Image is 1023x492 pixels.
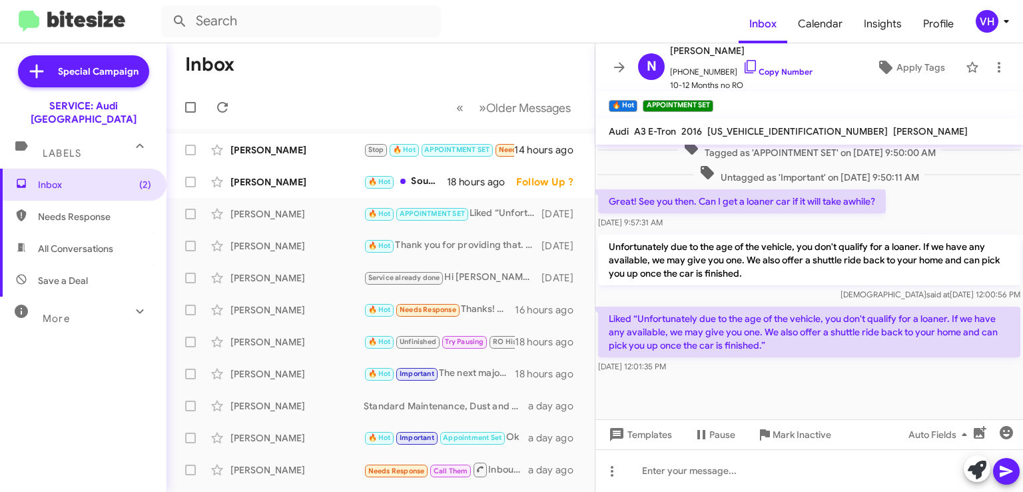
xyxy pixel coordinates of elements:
span: [DEMOGRAPHIC_DATA] [DATE] 12:00:56 PM [841,289,1020,299]
div: Standard Maintenance, Dust and pollen filter - Replace, Panorama sunroof systems (PSD) - Check dr... [364,399,528,413]
button: VH [964,10,1008,33]
span: said at [926,289,950,299]
div: [PERSON_NAME] [230,271,364,285]
div: Thank you [364,334,515,349]
div: Ok [364,430,528,445]
div: a day ago [528,431,584,445]
div: VH [976,10,998,33]
span: Appointment Set [443,433,502,442]
button: Apply Tags [861,55,959,79]
small: 🔥 Hot [609,100,637,112]
div: [PERSON_NAME] [230,463,364,477]
span: Pause [709,423,735,447]
span: APPOINTMENT SET [400,209,465,218]
span: Apply Tags [896,55,945,79]
span: RO Historic [493,337,532,346]
span: 🔥 Hot [393,145,416,154]
span: [DATE] 9:57:31 AM [598,217,663,227]
div: [PERSON_NAME] [230,367,364,381]
div: 18 hours ago [515,335,584,349]
span: Needs Response [368,467,425,475]
div: Liked “Unfortunately due to the age of the vehicle, you don't qualify for a loaner. If we have an... [364,206,541,221]
span: [US_VEHICLE_IDENTIFICATION_NUMBER] [707,125,888,137]
nav: Page navigation example [449,94,579,121]
a: Calendar [787,5,853,43]
p: Unfortunately due to the age of the vehicle, you don't qualify for a loaner. If we have any avail... [598,235,1020,285]
span: Important [400,369,434,378]
span: Needs Response [400,305,456,314]
div: [PERSON_NAME] [230,207,364,221]
input: Search [161,5,441,37]
span: Service already done [368,273,440,282]
div: [PERSON_NAME] [230,303,364,317]
div: [PERSON_NAME] [230,143,364,157]
a: Inbox [739,5,787,43]
a: Copy Number [743,67,813,77]
div: a day ago [528,399,584,413]
a: Insights [853,5,912,43]
h1: Inbox [185,54,234,75]
span: » [479,99,486,116]
span: (2) [139,178,151,191]
span: Save a Deal [38,274,88,287]
div: Thanks! What is usually done in that service? And what is the cost of Audi Care? If we went ahead... [364,302,515,317]
div: 14 hours ago [514,143,584,157]
span: [DATE] 12:01:35 PM [598,361,666,371]
span: Labels [43,147,81,159]
span: Try Pausing [445,337,484,346]
div: [PERSON_NAME] [230,335,364,349]
div: [PERSON_NAME] [230,239,364,253]
div: Follow Up ? [516,175,584,189]
span: [PHONE_NUMBER] [670,59,813,79]
span: 🔥 Hot [368,369,391,378]
span: Mark Inactive [773,423,831,447]
span: More [43,313,70,325]
span: 🔥 Hot [368,433,391,442]
button: Templates [595,423,683,447]
button: Next [471,94,579,121]
a: Profile [912,5,964,43]
div: a day ago [528,463,584,477]
div: [DATE] [541,271,584,285]
span: Audi [609,125,629,137]
span: Untagged as 'Important' on [DATE] 9:50:11 AM [694,165,924,184]
span: Needs Response [499,145,555,154]
p: Great! See you then. Can I get a loaner car if it will take awhile? [598,189,886,213]
div: Ok got it in the calendar... [364,142,514,157]
div: Thank you for providing that. Yes, you still have your last pre-paid maintenance with Audi Care f... [364,238,541,253]
span: A3 E-Tron [634,125,676,137]
span: 🔥 Hot [368,241,391,250]
span: N [647,56,657,77]
div: [DATE] [541,239,584,253]
div: [PERSON_NAME] [230,431,364,445]
span: Stop [368,145,384,154]
span: Call Them [434,467,468,475]
span: Special Campaign [58,65,139,78]
div: Hi [PERSON_NAME] this is [PERSON_NAME] at Audi [GEOGRAPHIC_DATA]. I wanted to check in with you a... [364,270,541,285]
span: Older Messages [486,101,571,115]
div: The next major one would be 115k. For 95k, it's $966.95 before taxes. For 105k, it's $781.95 befo... [364,366,515,381]
div: 18 hours ago [447,175,516,189]
div: 16 hours ago [515,303,584,317]
span: 2016 [681,125,702,137]
small: APPOINTMENT SET [643,100,713,112]
span: « [456,99,464,116]
a: Special Campaign [18,55,149,87]
span: 🔥 Hot [368,305,391,314]
div: [DATE] [541,207,584,221]
span: Needs Response [38,210,151,223]
span: Tagged as 'APPOINTMENT SET' on [DATE] 9:50:00 AM [678,140,941,159]
button: Pause [683,423,746,447]
div: 18 hours ago [515,367,584,381]
button: Previous [448,94,472,121]
div: Inbound Call [364,461,528,478]
div: [PERSON_NAME] [230,175,364,189]
div: Sounds good! [364,174,447,189]
span: Important [400,433,434,442]
span: Templates [606,423,672,447]
button: Auto Fields [898,423,983,447]
span: 10-12 Months no RO [670,79,813,92]
span: All Conversations [38,242,113,255]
